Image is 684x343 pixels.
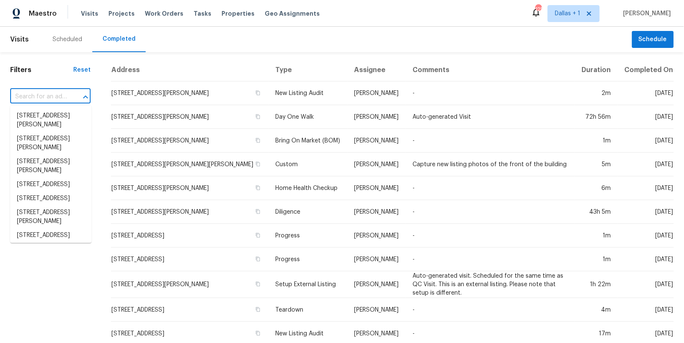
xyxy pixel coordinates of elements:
[111,81,269,105] td: [STREET_ADDRESS][PERSON_NAME]
[111,248,269,271] td: [STREET_ADDRESS]
[81,9,98,18] span: Visits
[575,224,618,248] td: 1m
[347,271,406,298] td: [PERSON_NAME]
[347,224,406,248] td: [PERSON_NAME]
[111,200,269,224] td: [STREET_ADDRESS][PERSON_NAME]
[575,81,618,105] td: 2m
[269,200,347,224] td: Diligence
[102,35,136,43] div: Completed
[406,153,575,176] td: Capture new listing photos of the front of the building
[269,129,347,153] td: Bring On Market (BOM)
[108,9,135,18] span: Projects
[269,176,347,200] td: Home Health Checkup
[10,155,91,178] li: [STREET_ADDRESS][PERSON_NAME]
[618,105,674,129] td: [DATE]
[269,81,347,105] td: New Listing Audit
[254,329,262,337] button: Copy Address
[111,105,269,129] td: [STREET_ADDRESS][PERSON_NAME]
[639,34,667,45] span: Schedule
[620,9,671,18] span: [PERSON_NAME]
[406,59,575,81] th: Comments
[10,243,91,265] li: [STREET_ADDRESS][PERSON_NAME]
[347,59,406,81] th: Assignee
[269,224,347,248] td: Progress
[406,176,575,200] td: -
[194,11,211,17] span: Tasks
[254,184,262,192] button: Copy Address
[347,153,406,176] td: [PERSON_NAME]
[575,153,618,176] td: 5m
[347,176,406,200] td: [PERSON_NAME]
[10,109,91,132] li: [STREET_ADDRESS][PERSON_NAME]
[347,105,406,129] td: [PERSON_NAME]
[632,31,674,48] button: Schedule
[575,129,618,153] td: 1m
[111,298,269,322] td: [STREET_ADDRESS]
[347,200,406,224] td: [PERSON_NAME]
[535,5,541,14] div: 125
[269,153,347,176] td: Custom
[406,81,575,105] td: -
[269,271,347,298] td: Setup External Listing
[254,306,262,313] button: Copy Address
[618,271,674,298] td: [DATE]
[575,200,618,224] td: 43h 5m
[406,298,575,322] td: -
[618,59,674,81] th: Completed On
[269,248,347,271] td: Progress
[618,129,674,153] td: [DATE]
[347,298,406,322] td: [PERSON_NAME]
[53,35,82,44] div: Scheduled
[618,176,674,200] td: [DATE]
[10,192,91,206] li: [STREET_ADDRESS]
[347,81,406,105] td: [PERSON_NAME]
[145,9,183,18] span: Work Orders
[111,59,269,81] th: Address
[10,178,91,192] li: [STREET_ADDRESS]
[575,176,618,200] td: 6m
[254,231,262,239] button: Copy Address
[406,271,575,298] td: Auto-generated visit. Scheduled for the same time as QC Visit. This is an external listing. Pleas...
[254,208,262,215] button: Copy Address
[618,224,674,248] td: [DATE]
[73,66,91,74] div: Reset
[265,9,320,18] span: Geo Assignments
[406,224,575,248] td: -
[347,248,406,271] td: [PERSON_NAME]
[111,224,269,248] td: [STREET_ADDRESS]
[10,229,91,243] li: [STREET_ADDRESS]
[618,153,674,176] td: [DATE]
[618,81,674,105] td: [DATE]
[10,206,91,229] li: [STREET_ADDRESS][PERSON_NAME]
[618,200,674,224] td: [DATE]
[29,9,57,18] span: Maestro
[555,9,580,18] span: Dallas + 1
[575,105,618,129] td: 72h 56m
[10,66,73,74] h1: Filters
[254,113,262,120] button: Copy Address
[10,30,29,49] span: Visits
[347,129,406,153] td: [PERSON_NAME]
[254,89,262,97] button: Copy Address
[254,280,262,288] button: Copy Address
[575,298,618,322] td: 4m
[254,137,262,144] button: Copy Address
[406,129,575,153] td: -
[575,248,618,271] td: 1m
[575,59,618,81] th: Duration
[10,132,91,155] li: [STREET_ADDRESS][PERSON_NAME]
[269,298,347,322] td: Teardown
[575,271,618,298] td: 1h 22m
[254,160,262,168] button: Copy Address
[254,255,262,263] button: Copy Address
[10,90,67,103] input: Search for an address...
[111,176,269,200] td: [STREET_ADDRESS][PERSON_NAME]
[111,129,269,153] td: [STREET_ADDRESS][PERSON_NAME]
[406,200,575,224] td: -
[111,271,269,298] td: [STREET_ADDRESS][PERSON_NAME]
[80,91,91,103] button: Close
[269,59,347,81] th: Type
[111,153,269,176] td: [STREET_ADDRESS][PERSON_NAME][PERSON_NAME]
[406,248,575,271] td: -
[618,248,674,271] td: [DATE]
